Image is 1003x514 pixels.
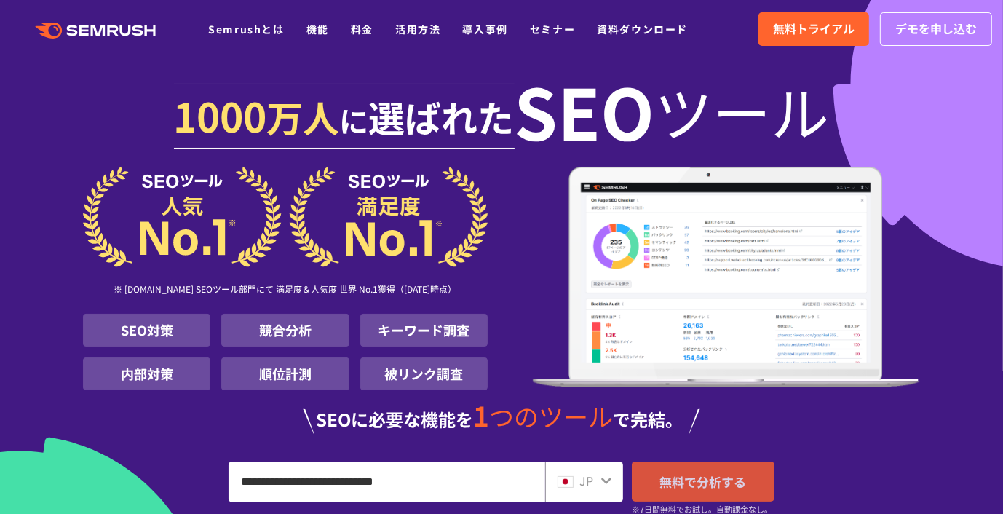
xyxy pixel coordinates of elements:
a: 無料トライアル [758,12,869,46]
li: 順位計測 [221,357,349,390]
a: Semrushとは [208,22,284,36]
li: キーワード調査 [360,314,488,347]
a: 資料ダウンロード [597,22,688,36]
span: JP [579,472,593,489]
div: SEOに必要な機能を [83,402,920,435]
span: デモを申し込む [895,20,977,39]
span: ツール [655,82,830,140]
span: SEO [515,82,655,140]
span: に [340,99,369,141]
a: デモを申し込む [880,12,992,46]
span: 無料で分析する [660,473,747,491]
a: 導入事例 [463,22,508,36]
a: 料金 [351,22,373,36]
li: SEO対策 [83,314,210,347]
a: 活用方法 [395,22,440,36]
span: つのツール [490,398,614,434]
a: 無料で分析する [632,462,774,502]
span: 無料トライアル [773,20,855,39]
li: 競合分析 [221,314,349,347]
a: 機能 [306,22,329,36]
li: 被リンク調査 [360,357,488,390]
a: セミナー [530,22,575,36]
div: ※ [DOMAIN_NAME] SEOツール部門にて 満足度＆人気度 世界 No.1獲得（[DATE]時点） [83,267,488,314]
li: 内部対策 [83,357,210,390]
span: 1 [474,395,490,435]
input: URL、キーワードを入力してください [229,462,544,502]
span: 1000 [174,86,267,144]
span: 万人 [267,90,340,143]
span: で完結。 [614,406,683,432]
span: 選ばれた [369,90,515,143]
